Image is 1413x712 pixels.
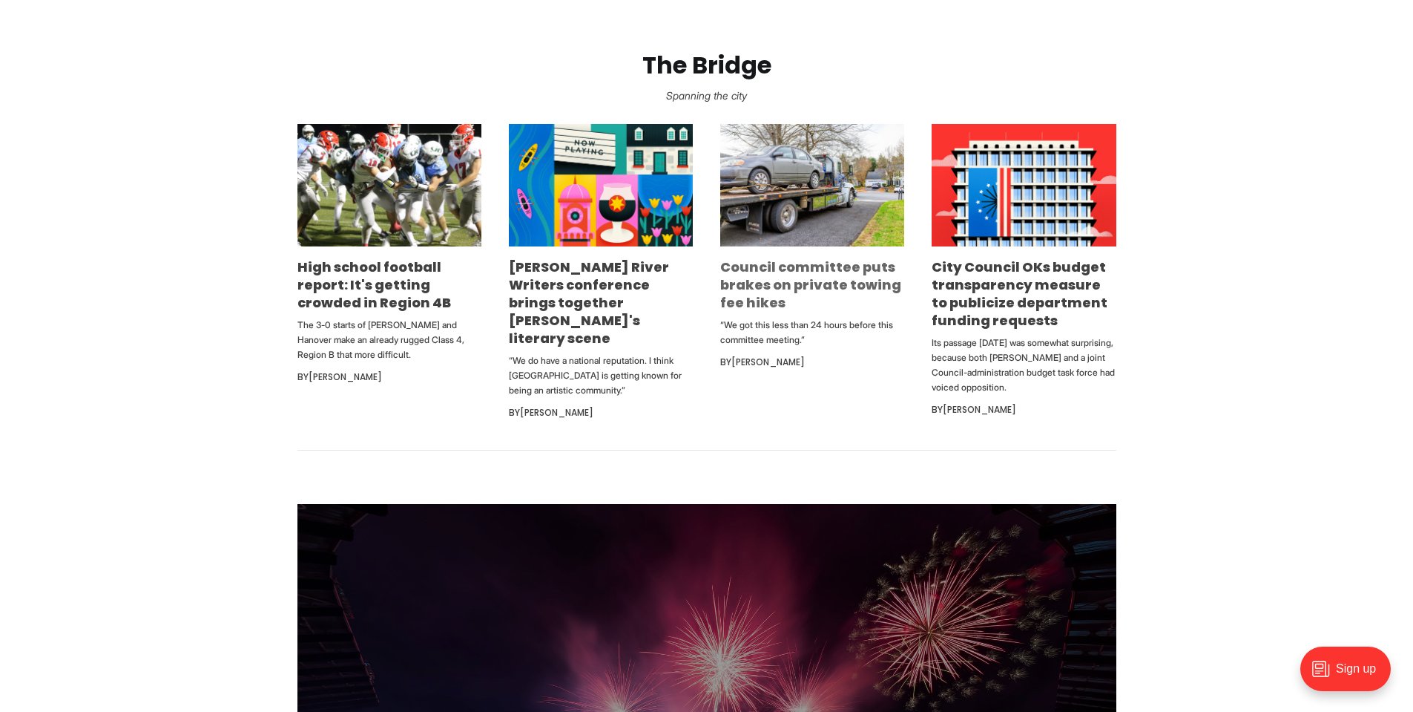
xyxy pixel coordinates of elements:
[309,370,382,383] a: [PERSON_NAME]
[297,124,481,246] img: High school football report: It's getting crowded in Region 4B
[932,336,1116,395] p: Its passage [DATE] was somewhat surprising, because both [PERSON_NAME] and a joint Council-admini...
[297,318,481,362] p: The 3-0 starts of [PERSON_NAME] and Hanover make an already rugged Class 4, Region B that more di...
[1288,639,1413,712] iframe: portal-trigger
[720,258,901,312] a: Council committee puts brakes on private towing fee hikes
[932,258,1107,330] a: City Council OKs budget transparency measure to publicize department funding requests
[509,124,693,246] img: James River Writers conference brings together Richmond's literary scene
[932,401,1116,419] div: By
[520,406,593,419] a: [PERSON_NAME]
[932,124,1116,246] img: City Council OKs budget transparency measure to publicize department funding requests
[720,318,904,347] p: “We got this less than 24 hours before this committee meeting.”
[720,353,904,371] div: By
[297,258,451,312] a: High school football report: It's getting crowded in Region 4B
[509,353,693,398] p: “We do have a national reputation. I think [GEOGRAPHIC_DATA] is getting known for being an artist...
[297,368,481,386] div: By
[720,124,904,246] img: Council committee puts brakes on private towing fee hikes
[943,403,1016,416] a: [PERSON_NAME]
[24,85,1389,106] p: Spanning the city
[509,258,669,347] a: [PERSON_NAME] River Writers conference brings together [PERSON_NAME]'s literary scene
[731,356,805,368] a: [PERSON_NAME]
[24,52,1389,79] h2: The Bridge
[509,404,693,422] div: By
